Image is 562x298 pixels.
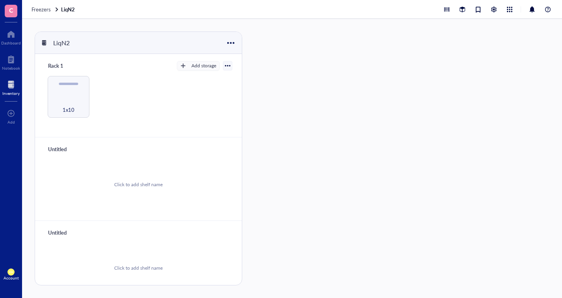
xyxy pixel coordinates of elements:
[50,36,97,50] div: LiqN2
[2,53,20,70] a: Notebook
[45,227,92,238] div: Untitled
[114,181,163,188] div: Click to add shelf name
[2,78,20,96] a: Inventory
[4,276,19,280] div: Account
[61,6,76,13] a: LiqN2
[63,106,74,114] span: 1x10
[9,270,13,274] span: KH
[2,66,20,70] div: Notebook
[9,5,13,15] span: C
[7,120,15,124] div: Add
[177,61,220,70] button: Add storage
[1,41,21,45] div: Dashboard
[45,60,92,71] div: Rack 1
[114,265,163,272] div: Click to add shelf name
[32,6,59,13] a: Freezers
[32,6,51,13] span: Freezers
[45,144,92,155] div: Untitled
[191,62,216,69] div: Add storage
[2,91,20,96] div: Inventory
[1,28,21,45] a: Dashboard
